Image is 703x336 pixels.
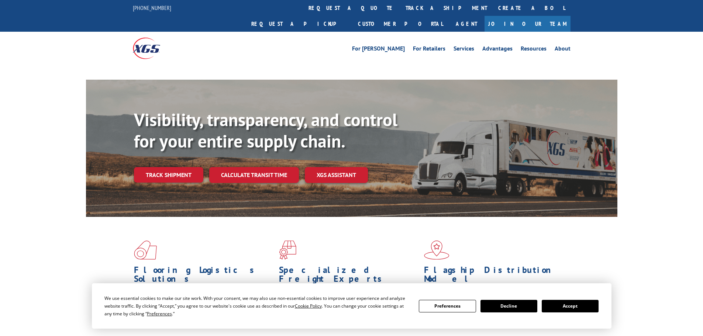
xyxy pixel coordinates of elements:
[485,16,571,32] a: Join Our Team
[246,16,352,32] a: Request a pickup
[521,46,547,54] a: Resources
[305,167,368,183] a: XGS ASSISTANT
[542,300,599,312] button: Accept
[424,240,449,260] img: xgs-icon-flagship-distribution-model-red
[279,266,418,287] h1: Specialized Freight Experts
[104,294,410,318] div: We use essential cookies to make our site work. With your consent, we may also use non-essential ...
[352,46,405,54] a: For [PERSON_NAME]
[147,311,172,317] span: Preferences
[134,167,203,183] a: Track shipment
[424,266,564,287] h1: Flagship Distribution Model
[480,300,537,312] button: Decline
[448,16,485,32] a: Agent
[454,46,474,54] a: Services
[92,283,611,329] div: Cookie Consent Prompt
[134,266,273,287] h1: Flooring Logistics Solutions
[555,46,571,54] a: About
[419,300,476,312] button: Preferences
[295,303,322,309] span: Cookie Policy
[413,46,445,54] a: For Retailers
[279,240,296,260] img: xgs-icon-focused-on-flooring-red
[209,167,299,183] a: Calculate transit time
[482,46,513,54] a: Advantages
[134,240,157,260] img: xgs-icon-total-supply-chain-intelligence-red
[134,108,397,152] b: Visibility, transparency, and control for your entire supply chain.
[133,4,171,11] a: [PHONE_NUMBER]
[352,16,448,32] a: Customer Portal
